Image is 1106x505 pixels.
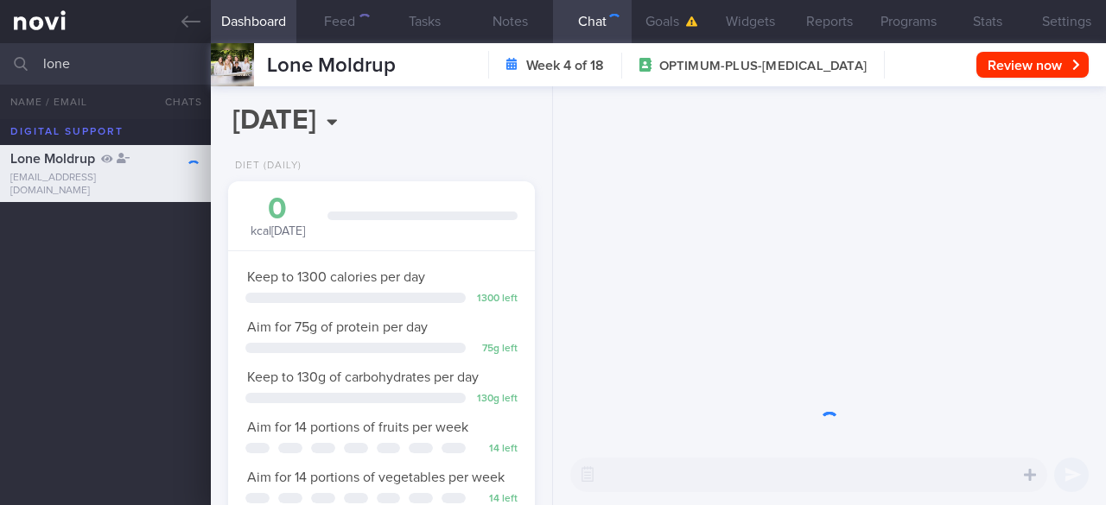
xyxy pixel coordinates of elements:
[247,470,505,484] span: Aim for 14 portions of vegetables per week
[245,194,310,240] div: kcal [DATE]
[474,393,518,406] div: 130 g left
[245,194,310,224] div: 0
[976,52,1089,78] button: Review now
[10,152,95,166] span: Lone Moldrup
[142,85,211,119] button: Chats
[267,55,396,76] span: Lone Moldrup
[659,58,867,75] span: OPTIMUM-PLUS-[MEDICAL_DATA]
[247,370,479,384] span: Keep to 130g of carbohydrates per day
[247,420,468,434] span: Aim for 14 portions of fruits per week
[474,343,518,356] div: 75 g left
[526,57,604,74] strong: Week 4 of 18
[474,443,518,456] div: 14 left
[228,160,302,173] div: Diet (Daily)
[247,270,425,284] span: Keep to 1300 calories per day
[10,172,200,198] div: [EMAIL_ADDRESS][DOMAIN_NAME]
[474,293,518,306] div: 1300 left
[247,320,428,334] span: Aim for 75g of protein per day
